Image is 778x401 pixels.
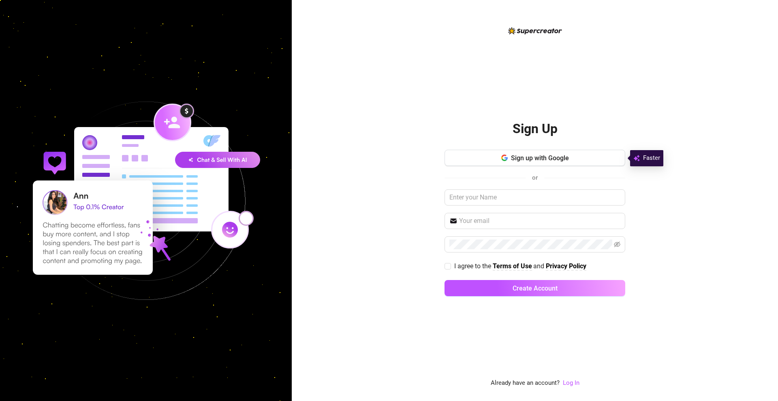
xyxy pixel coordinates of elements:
span: I agree to the [454,262,493,270]
a: Terms of Use [493,262,532,271]
a: Privacy Policy [546,262,586,271]
span: eye-invisible [614,241,620,248]
span: Faster [643,153,660,163]
h2: Sign Up [513,121,558,137]
span: Already have an account? [491,378,560,388]
span: Create Account [513,284,558,292]
strong: Privacy Policy [546,262,586,270]
button: Sign up with Google [445,150,625,166]
strong: Terms of Use [493,262,532,270]
img: svg%3e [633,153,640,163]
button: Create Account [445,280,625,296]
span: Sign up with Google [511,154,569,162]
img: signup-background-D0MIrEPF.svg [6,61,286,341]
span: and [533,262,546,270]
input: Your email [459,216,620,226]
input: Enter your Name [445,189,625,206]
img: logo-BBDzfeDw.svg [508,27,562,34]
a: Log In [563,378,579,388]
span: or [532,174,538,181]
a: Log In [563,379,579,386]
